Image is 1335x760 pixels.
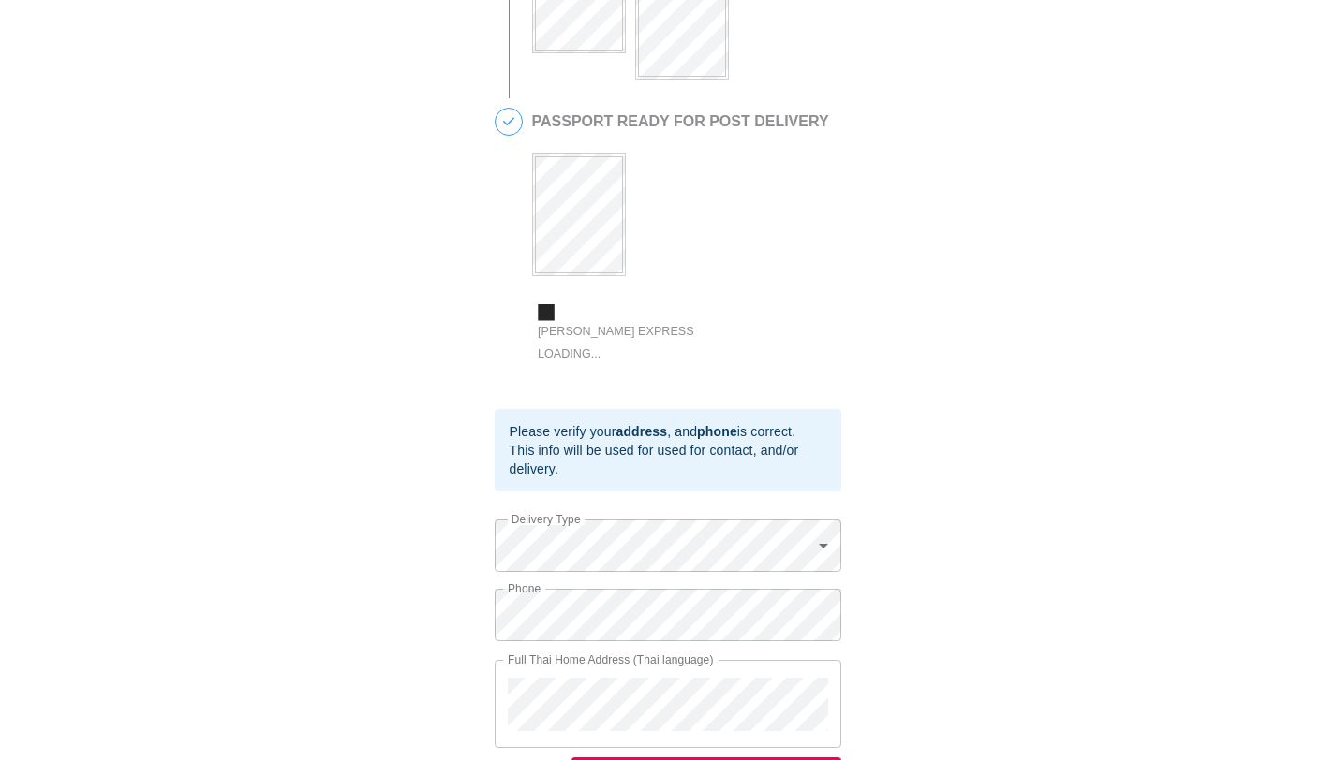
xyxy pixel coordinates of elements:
b: phone [697,424,737,439]
div: [PERSON_NAME] Express Loading... [537,320,734,364]
div: This info will be used for used for contact, and/or delivery. [510,441,826,478]
span: 5 [496,109,522,135]
h2: PASSPORT READY FOR POST DELIVERY [532,113,829,130]
div: Please verify your , and is correct. [510,422,826,441]
b: address [616,424,667,439]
